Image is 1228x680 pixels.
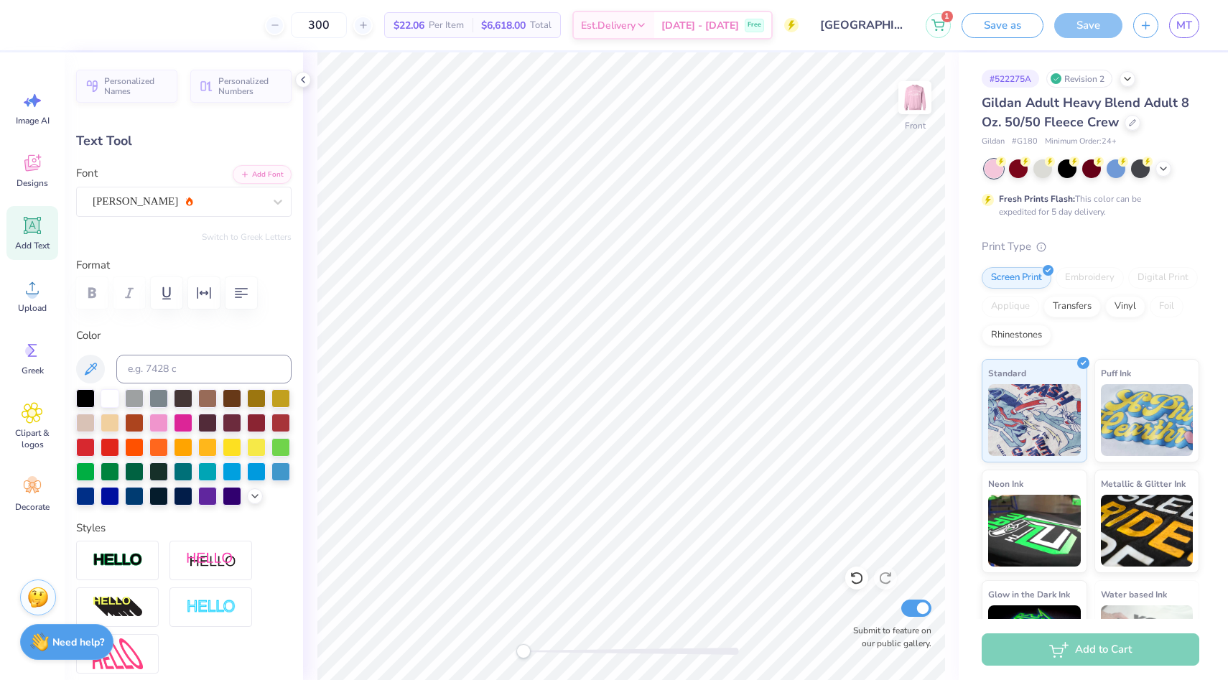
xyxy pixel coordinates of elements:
[982,94,1189,131] span: Gildan Adult Heavy Blend Adult 8 Oz. 50/50 Fleece Crew
[1101,605,1194,677] img: Water based Ink
[1101,384,1194,456] img: Puff Ink
[15,501,50,513] span: Decorate
[1046,70,1112,88] div: Revision 2
[581,18,636,33] span: Est. Delivery
[1101,365,1131,381] span: Puff Ink
[93,552,143,569] img: Stroke
[926,13,951,38] button: 1
[982,136,1005,148] span: Gildan
[988,365,1026,381] span: Standard
[186,551,236,569] img: Shadow
[481,18,526,33] span: $6,618.00
[809,11,915,39] input: Untitled Design
[218,76,283,96] span: Personalized Numbers
[1056,267,1124,289] div: Embroidery
[76,70,177,103] button: Personalized Names
[982,325,1051,346] div: Rhinestones
[1169,13,1199,38] a: MT
[1150,296,1183,317] div: Foil
[941,11,953,22] span: 1
[76,165,98,182] label: Font
[748,20,761,30] span: Free
[76,131,292,151] div: Text Tool
[17,177,48,189] span: Designs
[962,13,1043,38] button: Save as
[93,638,143,669] img: Free Distort
[190,70,292,103] button: Personalized Numbers
[93,596,143,619] img: 3D Illusion
[76,520,106,536] label: Styles
[15,240,50,251] span: Add Text
[22,365,44,376] span: Greek
[661,18,739,33] span: [DATE] - [DATE]
[1105,296,1145,317] div: Vinyl
[52,635,104,649] strong: Need help?
[999,192,1176,218] div: This color can be expedited for 5 day delivery.
[988,605,1081,677] img: Glow in the Dark Ink
[988,384,1081,456] img: Standard
[982,70,1039,88] div: # 522275A
[516,644,531,658] div: Accessibility label
[1101,587,1167,602] span: Water based Ink
[845,624,931,650] label: Submit to feature on our public gallery.
[901,83,929,112] img: Front
[429,18,464,33] span: Per Item
[186,599,236,615] img: Negative Space
[291,12,347,38] input: – –
[905,119,926,132] div: Front
[233,165,292,184] button: Add Font
[988,587,1070,602] span: Glow in the Dark Ink
[116,355,292,383] input: e.g. 7428 c
[18,302,47,314] span: Upload
[999,193,1075,205] strong: Fresh Prints Flash:
[16,115,50,126] span: Image AI
[982,267,1051,289] div: Screen Print
[202,231,292,243] button: Switch to Greek Letters
[530,18,552,33] span: Total
[1012,136,1038,148] span: # G180
[982,238,1199,255] div: Print Type
[1101,495,1194,567] img: Metallic & Glitter Ink
[1101,476,1186,491] span: Metallic & Glitter Ink
[1043,296,1101,317] div: Transfers
[9,427,56,450] span: Clipart & logos
[104,76,169,96] span: Personalized Names
[76,327,292,344] label: Color
[988,476,1023,491] span: Neon Ink
[1176,17,1192,34] span: MT
[1128,267,1198,289] div: Digital Print
[1045,136,1117,148] span: Minimum Order: 24 +
[988,495,1081,567] img: Neon Ink
[76,257,292,274] label: Format
[394,18,424,33] span: $22.06
[982,296,1039,317] div: Applique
